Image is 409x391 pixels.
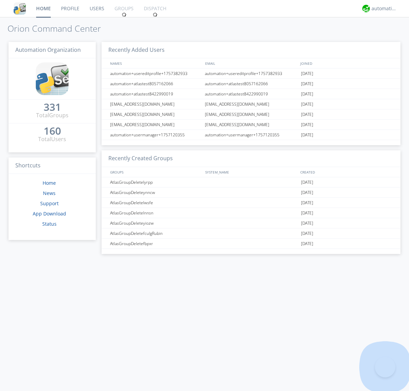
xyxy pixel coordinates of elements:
img: cddb5a64eb264b2086981ab96f4c1ba7 [36,62,69,95]
div: [EMAIL_ADDRESS][DOMAIN_NAME] [203,99,299,109]
div: [EMAIL_ADDRESS][DOMAIN_NAME] [203,109,299,119]
img: spin.svg [153,12,157,17]
img: spin.svg [122,12,126,17]
img: cddb5a64eb264b2086981ab96f4c1ba7 [14,2,26,15]
img: d2d01cd9b4174d08988066c6d424eccd [362,5,370,12]
a: [EMAIL_ADDRESS][DOMAIN_NAME][EMAIL_ADDRESS][DOMAIN_NAME][DATE] [102,120,400,130]
div: EMAIL [203,58,299,68]
span: [DATE] [301,69,313,79]
div: automation+atlastest8422990019 [203,89,299,99]
div: AtlasGroupDeleteynncw [108,187,203,197]
a: AtlasGroupDeletelwsfe[DATE] [102,198,400,208]
div: GROUPS [108,167,202,177]
div: AtlasGroupDeletefbpxr [108,239,203,249]
div: automation+atlastest8057162066 [108,79,203,89]
span: [DATE] [301,177,313,187]
span: [DATE] [301,120,313,130]
span: [DATE] [301,218,313,228]
div: Total Users [38,135,66,143]
div: automation+usermanager+1757120355 [203,130,299,140]
span: [DATE] [301,130,313,140]
div: [EMAIL_ADDRESS][DOMAIN_NAME] [108,120,203,130]
span: [DATE] [301,228,313,239]
a: Support [40,200,59,207]
a: AtlasGroupDeleteynncw[DATE] [102,187,400,198]
div: [EMAIL_ADDRESS][DOMAIN_NAME] [108,99,203,109]
div: AtlasGroupDeletelyrpp [108,177,203,187]
div: 331 [44,104,61,110]
div: [EMAIL_ADDRESS][DOMAIN_NAME] [203,120,299,130]
a: AtlasGroupDeleteyiozw[DATE] [102,218,400,228]
div: JOINED [299,58,394,68]
iframe: Toggle Customer Support [375,357,395,377]
div: SYSTEM_NAME [203,167,299,177]
a: Status [42,221,57,227]
a: AtlasGroupDeletefculgRubin[DATE] [102,228,400,239]
div: AtlasGroupDeletefculgRubin [108,228,203,238]
a: AtlasGroupDeletelyrpp[DATE] [102,177,400,187]
div: CREATED [299,167,394,177]
span: [DATE] [301,198,313,208]
a: App Download [33,210,66,217]
div: automation+usereditprofile+1757382933 [108,69,203,78]
span: [DATE] [301,79,313,89]
div: NAMES [108,58,202,68]
a: AtlasGroupDeletefbpxr[DATE] [102,239,400,249]
div: automation+usereditprofile+1757382933 [203,69,299,78]
a: [EMAIL_ADDRESS][DOMAIN_NAME][EMAIL_ADDRESS][DOMAIN_NAME][DATE] [102,109,400,120]
div: Total Groups [36,111,69,119]
span: [DATE] [301,89,313,99]
h3: Recently Created Groups [102,150,400,167]
a: Home [43,180,56,186]
div: automation+atlastest8422990019 [108,89,203,99]
div: 160 [44,127,61,134]
div: AtlasGroupDeleteyiozw [108,218,203,228]
a: 331 [44,104,61,111]
a: automation+atlastest8422990019automation+atlastest8422990019[DATE] [102,89,400,99]
div: automation+usermanager+1757120355 [108,130,203,140]
div: AtlasGroupDeletelnnsn [108,208,203,218]
h3: Recently Added Users [102,42,400,59]
h3: Shortcuts [9,157,96,174]
div: [EMAIL_ADDRESS][DOMAIN_NAME] [108,109,203,119]
span: [DATE] [301,239,313,249]
span: Automation Organization [15,46,81,54]
a: News [43,190,56,196]
a: automation+atlastest8057162066automation+atlastest8057162066[DATE] [102,79,400,89]
a: automation+usermanager+1757120355automation+usermanager+1757120355[DATE] [102,130,400,140]
span: [DATE] [301,208,313,218]
a: AtlasGroupDeletelnnsn[DATE] [102,208,400,218]
span: [DATE] [301,99,313,109]
span: [DATE] [301,109,313,120]
a: 160 [44,127,61,135]
div: automation+atlastest8057162066 [203,79,299,89]
a: [EMAIL_ADDRESS][DOMAIN_NAME][EMAIL_ADDRESS][DOMAIN_NAME][DATE] [102,99,400,109]
span: [DATE] [301,187,313,198]
a: automation+usereditprofile+1757382933automation+usereditprofile+1757382933[DATE] [102,69,400,79]
div: AtlasGroupDeletelwsfe [108,198,203,208]
div: automation+atlas [372,5,397,12]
